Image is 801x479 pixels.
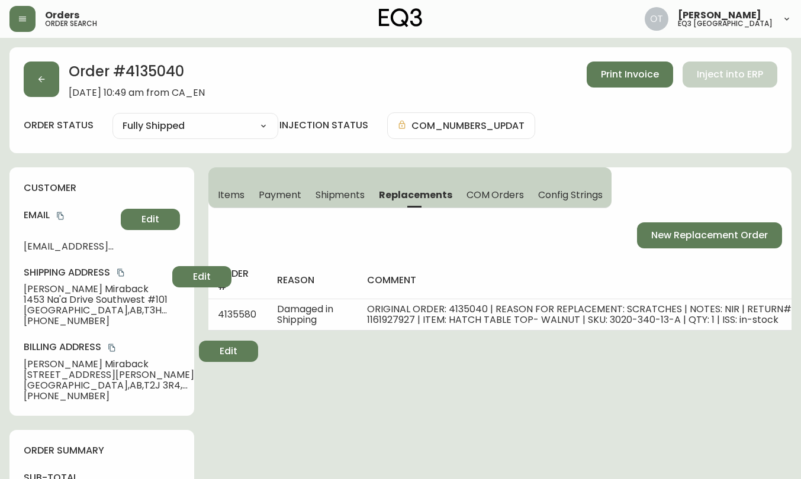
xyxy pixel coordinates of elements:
h4: order # [218,267,258,294]
span: [PERSON_NAME] Miraback [24,284,168,294]
h4: customer [24,182,180,195]
span: COM Orders [467,189,525,201]
span: [GEOGRAPHIC_DATA] , AB , T3H 6H7 , CA [24,305,168,316]
img: logo [379,8,423,27]
span: Config Strings [538,189,602,201]
span: Shipments [316,189,365,201]
img: 5d4d18d254ded55077432b49c4cb2919 [645,7,668,31]
span: [PHONE_NUMBER] [24,316,168,326]
button: copy [54,210,66,222]
span: [GEOGRAPHIC_DATA] , AB , T2J 3R4 , CA [24,380,194,391]
h4: order summary [24,444,180,457]
label: order status [24,119,94,132]
span: Orders [45,11,79,20]
span: Print Invoice [601,68,659,81]
h4: reason [277,274,348,287]
h5: eq3 [GEOGRAPHIC_DATA] [678,20,773,27]
span: [PHONE_NUMBER] [24,391,194,402]
h4: Billing Address [24,341,194,354]
h2: Order # 4135040 [69,62,205,88]
button: Edit [121,209,180,230]
h5: order search [45,20,97,27]
span: [STREET_ADDRESS][PERSON_NAME] [24,370,194,380]
span: Items [218,189,245,201]
span: New Replacement Order [651,229,768,242]
span: [PERSON_NAME] Miraback [24,359,194,370]
span: Replacements [379,189,452,201]
button: New Replacement Order [637,222,782,248]
button: copy [106,342,118,354]
span: ORIGINAL ORDER: 4135040 | REASON FOR REPLACEMENT: SCRATCHES | NOTES: NIR | RETURN# 1161927927 | I... [367,302,792,326]
button: copy [115,267,127,279]
span: [EMAIL_ADDRESS][DOMAIN_NAME] [24,241,116,252]
button: Print Invoice [587,62,673,88]
span: [PERSON_NAME] [678,11,761,20]
span: 1453 Na'a Drive Southwest #101 [24,294,168,305]
h4: Email [24,209,116,222]
span: Payment [259,189,301,201]
span: Damaged in Shipping [277,302,333,326]
span: Edit [220,345,237,358]
span: Edit [141,213,159,226]
button: Edit [172,266,231,287]
span: Edit [193,270,211,283]
h4: injection status [279,119,368,132]
span: [DATE] 10:49 am from CA_EN [69,88,205,98]
span: 4135580 [218,308,256,321]
h4: Shipping Address [24,266,168,279]
button: Edit [199,341,258,362]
